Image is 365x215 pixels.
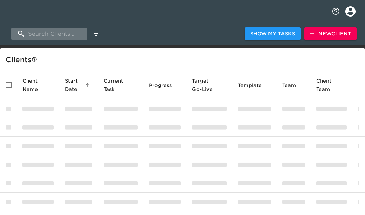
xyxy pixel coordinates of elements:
[22,77,54,93] span: Client Name
[90,28,102,40] button: edit
[282,81,305,90] span: Team
[149,81,181,90] span: Progress
[192,77,218,93] span: Calculated based on the start date and the duration of all Tasks contained in this Hub.
[104,77,138,93] span: Current Task
[192,77,227,93] span: Target Go-Live
[11,28,87,40] input: search
[250,30,295,38] span: Show My Tasks
[316,77,347,93] span: Client Team
[65,77,92,93] span: Start Date
[310,30,351,38] span: New Client
[340,1,361,22] button: profile
[245,27,301,40] button: Show My Tasks
[32,57,37,62] svg: This is a list of all of your clients and clients shared with you
[304,27,357,40] button: NewClient
[238,81,271,90] span: Template
[104,77,128,93] span: This is the next Task in this Hub that should be completed
[327,3,344,20] button: notifications
[6,54,362,65] div: Client s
